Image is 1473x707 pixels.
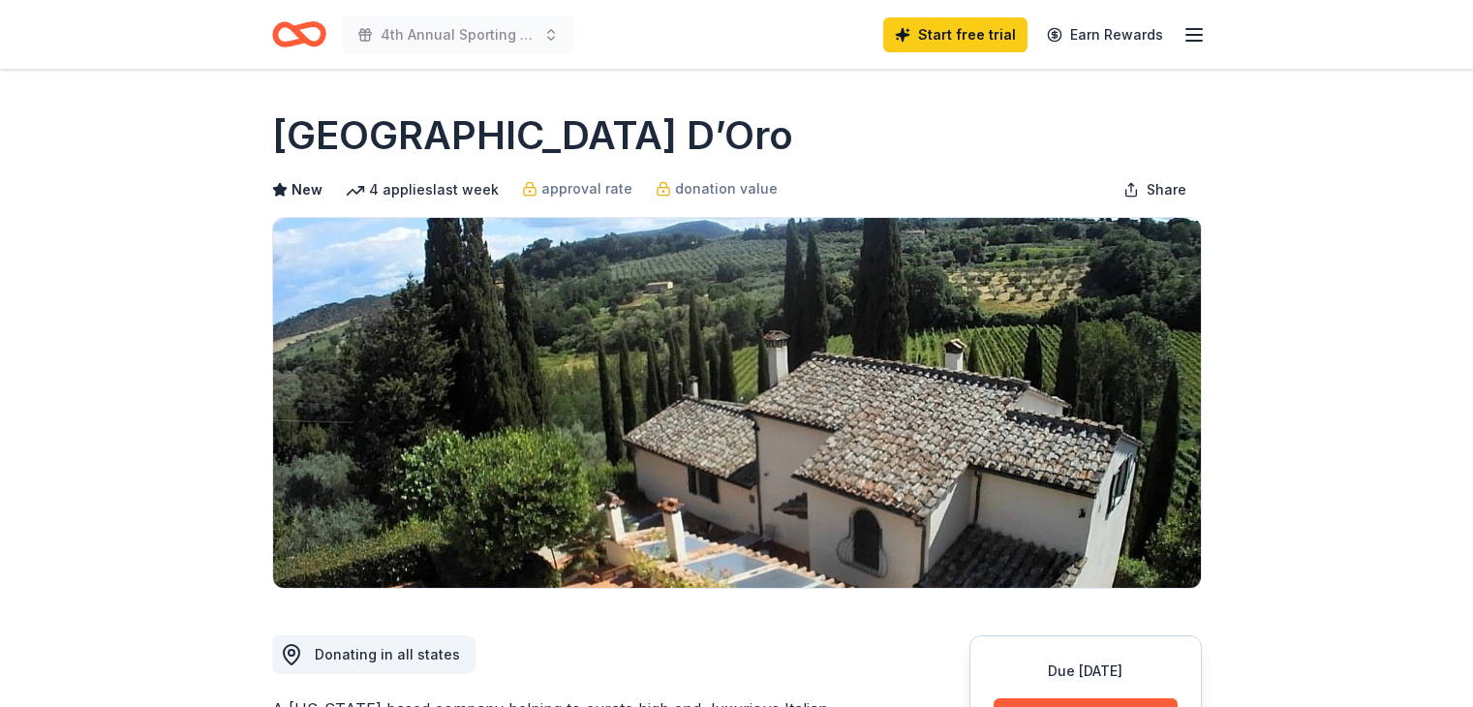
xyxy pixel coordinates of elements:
[273,218,1201,588] img: Image for Villa Sogni D’Oro
[1035,17,1175,52] a: Earn Rewards
[292,178,322,201] span: New
[675,177,778,200] span: donation value
[381,23,536,46] span: 4th Annual Sporting Clays Tournament
[272,12,326,57] a: Home
[315,646,460,662] span: Donating in all states
[522,177,632,200] a: approval rate
[656,177,778,200] a: donation value
[994,660,1178,683] div: Due [DATE]
[1108,170,1202,209] button: Share
[1147,178,1186,201] span: Share
[883,17,1028,52] a: Start free trial
[346,178,499,201] div: 4 applies last week
[272,108,793,163] h1: [GEOGRAPHIC_DATA] D’Oro
[541,177,632,200] span: approval rate
[342,15,574,54] button: 4th Annual Sporting Clays Tournament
